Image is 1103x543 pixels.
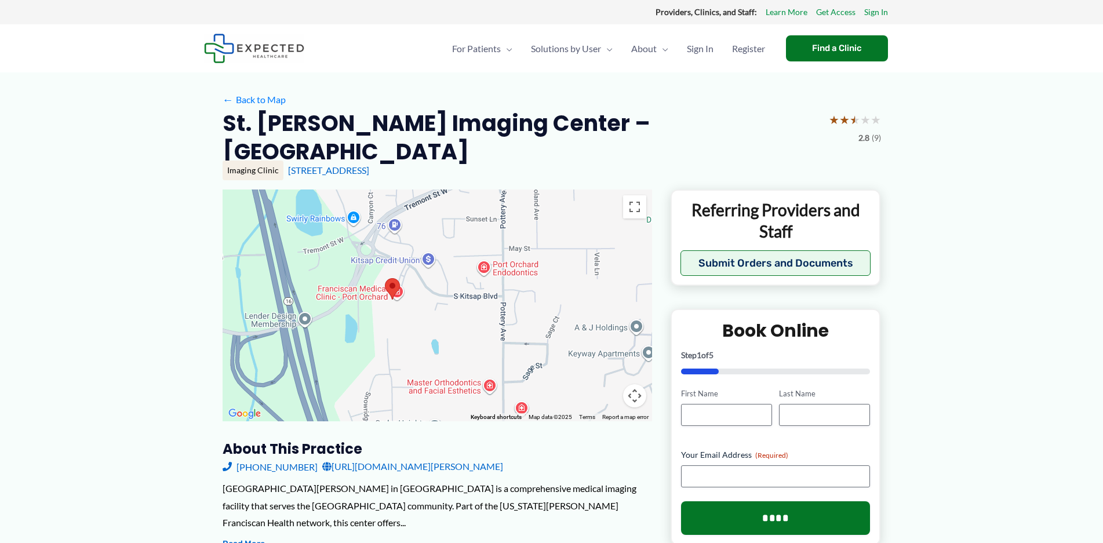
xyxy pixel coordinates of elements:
a: Open this area in Google Maps (opens a new window) [225,406,264,421]
span: Solutions by User [531,28,601,69]
img: Expected Healthcare Logo - side, dark font, small [204,34,304,63]
a: Register [723,28,774,69]
a: [STREET_ADDRESS] [288,165,369,176]
label: Your Email Address [681,449,871,461]
button: Keyboard shortcuts [471,413,522,421]
span: ★ [829,109,839,130]
span: Menu Toggle [501,28,512,69]
a: Sign In [864,5,888,20]
a: Report a map error [602,414,649,420]
nav: Primary Site Navigation [443,28,774,69]
a: AboutMenu Toggle [622,28,678,69]
span: ← [223,94,234,105]
h3: About this practice [223,440,652,458]
a: [URL][DOMAIN_NAME][PERSON_NAME] [322,458,503,475]
span: 2.8 [858,130,869,145]
span: Map data ©2025 [529,414,572,420]
a: Find a Clinic [786,35,888,61]
a: Learn More [766,5,807,20]
a: Solutions by UserMenu Toggle [522,28,622,69]
img: Google [225,406,264,421]
span: Sign In [687,28,714,69]
span: Menu Toggle [601,28,613,69]
h2: St. [PERSON_NAME] Imaging Center – [GEOGRAPHIC_DATA] [223,109,820,166]
span: ★ [850,109,860,130]
strong: Providers, Clinics, and Staff: [656,7,757,17]
span: Menu Toggle [657,28,668,69]
a: For PatientsMenu Toggle [443,28,522,69]
span: (9) [872,130,881,145]
a: ←Back to Map [223,91,286,108]
label: First Name [681,388,772,399]
h2: Book Online [681,319,871,342]
span: (Required) [755,451,788,460]
span: 1 [697,350,701,360]
span: ★ [860,109,871,130]
div: Imaging Clinic [223,161,283,180]
p: Step of [681,351,871,359]
span: ★ [871,109,881,130]
a: Terms (opens in new tab) [579,414,595,420]
span: For Patients [452,28,501,69]
label: Last Name [779,388,870,399]
div: [GEOGRAPHIC_DATA][PERSON_NAME] in [GEOGRAPHIC_DATA] is a comprehensive medical imaging facility t... [223,480,652,531]
span: Register [732,28,765,69]
button: Toggle fullscreen view [623,195,646,218]
span: ★ [839,109,850,130]
a: [PHONE_NUMBER] [223,458,318,475]
button: Map camera controls [623,384,646,407]
button: Submit Orders and Documents [680,250,871,276]
a: Get Access [816,5,856,20]
p: Referring Providers and Staff [680,199,871,242]
span: 5 [709,350,714,360]
span: About [631,28,657,69]
a: Sign In [678,28,723,69]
